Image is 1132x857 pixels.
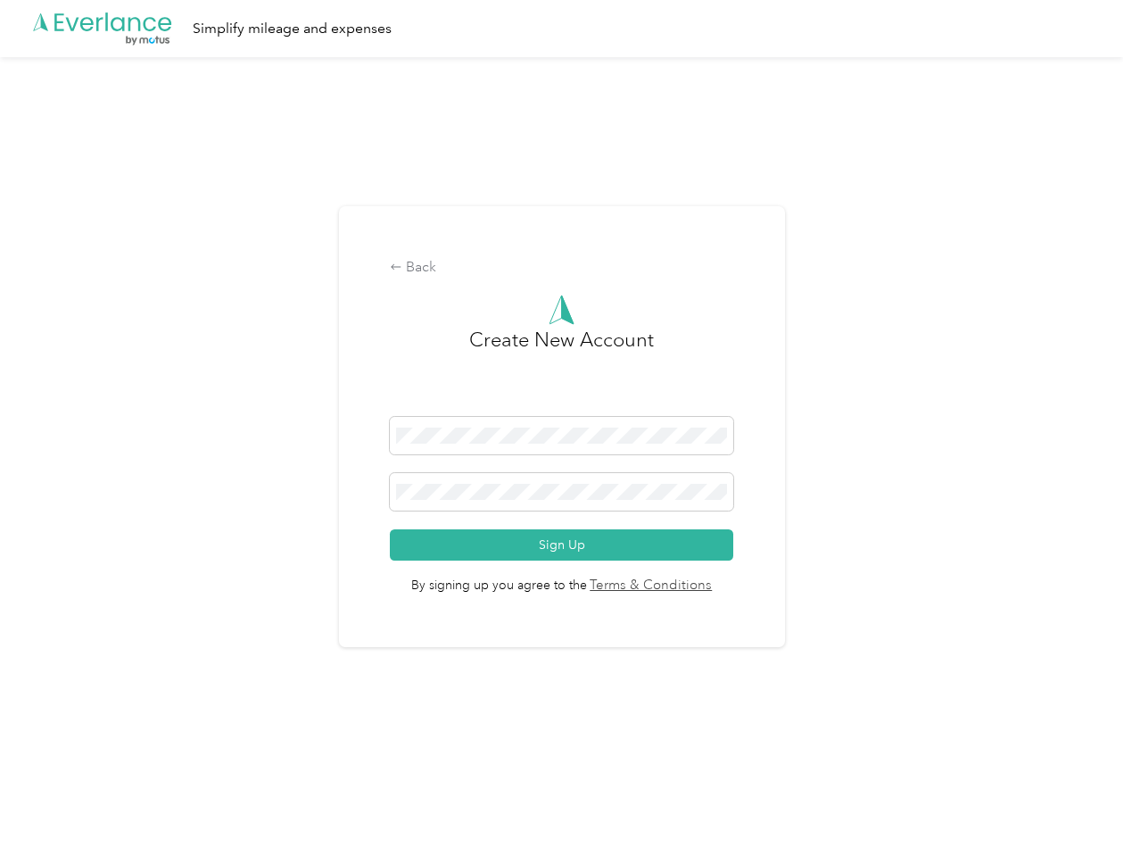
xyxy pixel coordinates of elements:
[390,257,733,279] div: Back
[587,576,713,596] a: Terms & Conditions
[469,325,654,417] h3: Create New Account
[390,529,733,561] button: Sign Up
[390,561,733,596] span: By signing up you agree to the
[193,18,392,40] div: Simplify mileage and expenses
